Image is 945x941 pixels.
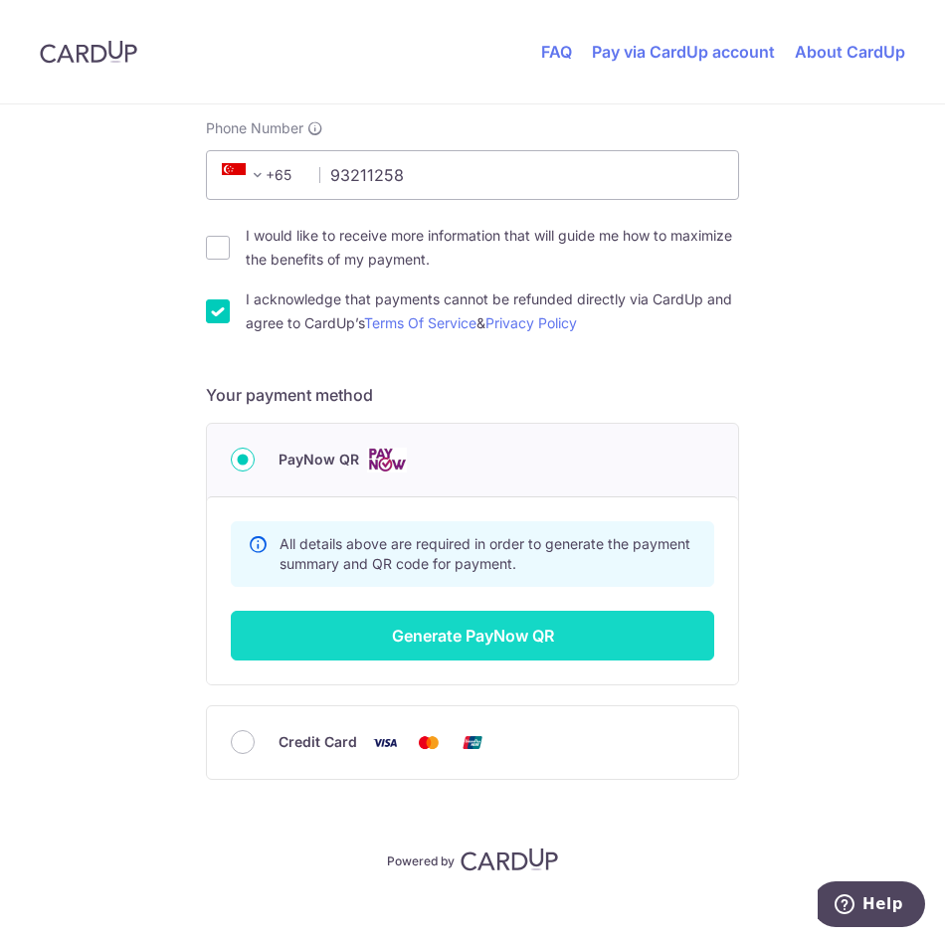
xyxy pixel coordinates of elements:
a: Privacy Policy [485,314,577,331]
label: I would like to receive more information that will guide me how to maximize the benefits of my pa... [246,224,739,272]
img: CardUp [40,40,137,64]
h5: Your payment method [206,383,739,407]
span: +65 [216,163,305,187]
img: Mastercard [409,730,449,755]
div: Credit Card Visa Mastercard Union Pay [231,730,714,755]
a: About CardUp [795,42,905,62]
span: Phone Number [206,118,303,138]
span: PayNow QR [279,448,359,471]
img: Visa [365,730,405,755]
img: Cards logo [367,448,407,472]
span: All details above are required in order to generate the payment summary and QR code for payment. [280,535,690,572]
iframe: Opens a widget where you can find more information [818,881,925,931]
span: +65 [222,163,270,187]
a: FAQ [541,42,572,62]
div: PayNow QR Cards logo [231,448,714,472]
img: CardUp [461,847,558,871]
button: Generate PayNow QR [231,611,714,660]
a: Terms Of Service [364,314,476,331]
span: Credit Card [279,730,357,754]
p: Powered by [387,849,455,869]
label: I acknowledge that payments cannot be refunded directly via CardUp and agree to CardUp’s & [246,287,739,335]
a: Pay via CardUp account [592,42,775,62]
img: Union Pay [453,730,492,755]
